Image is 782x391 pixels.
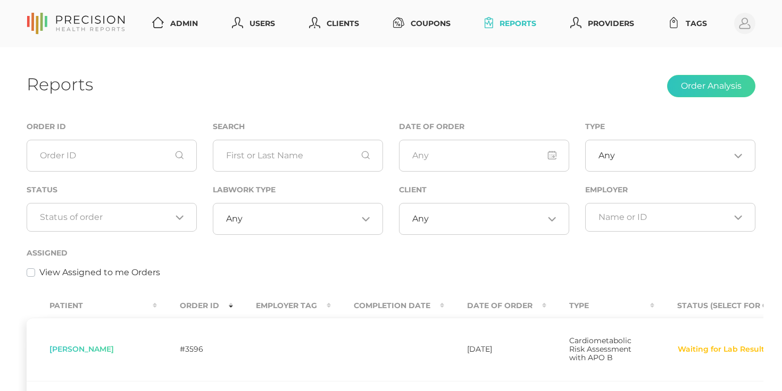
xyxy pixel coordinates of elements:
[27,74,93,95] h1: Reports
[569,336,631,362] span: Cardiometabolic Risk Assessment with APO B
[667,75,755,97] button: Order Analysis
[444,294,546,318] th: Date Of Order : activate to sort column ascending
[546,294,654,318] th: Type : activate to sort column ascending
[40,212,171,223] input: Search for option
[399,140,569,172] input: Any
[677,344,765,355] button: Waiting for Lab Result
[148,14,202,33] a: Admin
[585,185,628,194] label: Employer
[389,14,455,33] a: Coupons
[305,14,363,33] a: Clients
[27,140,197,172] input: Order ID
[226,214,243,224] span: Any
[615,150,730,161] input: Search for option
[585,203,755,232] div: Search for option
[157,318,233,381] td: #3596
[233,294,331,318] th: Employer Tag : activate to sort column ascending
[429,214,544,224] input: Search for option
[27,249,68,258] label: Assigned
[399,185,427,194] label: Client
[213,122,245,131] label: Search
[399,203,569,235] div: Search for option
[39,266,160,279] label: View Assigned to me Orders
[399,122,464,131] label: Date of Order
[444,318,546,381] td: [DATE]
[331,294,444,318] th: Completion Date : activate to sort column ascending
[598,212,730,223] input: Search for option
[49,344,114,354] span: [PERSON_NAME]
[27,185,57,194] label: Status
[213,185,276,194] label: Labwork Type
[27,294,157,318] th: Patient : activate to sort column ascending
[664,14,711,33] a: Tags
[412,214,429,224] span: Any
[243,214,357,224] input: Search for option
[213,203,383,235] div: Search for option
[27,203,197,232] div: Search for option
[480,14,540,33] a: Reports
[585,122,605,131] label: Type
[157,294,233,318] th: Order ID : activate to sort column ascending
[213,140,383,172] input: First or Last Name
[228,14,279,33] a: Users
[585,140,755,172] div: Search for option
[566,14,638,33] a: Providers
[27,122,66,131] label: Order ID
[598,150,615,161] span: Any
